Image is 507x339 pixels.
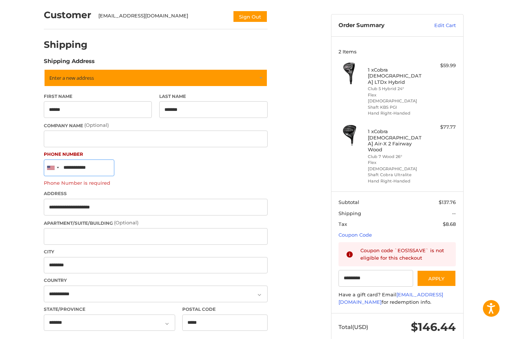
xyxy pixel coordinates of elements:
span: Tax [338,221,347,227]
label: First Name [44,93,152,100]
label: Last Name [159,93,268,100]
li: Shaft Cobra Ultralite [368,172,425,178]
li: Flex [DEMOGRAPHIC_DATA] [368,159,425,172]
label: Phone Number is required [44,180,268,186]
span: Subtotal [338,199,359,205]
h2: Customer [44,9,91,21]
span: Enter a new address [49,75,94,81]
div: Have a gift card? Email for redemption info. [338,291,456,306]
div: Coupon code `EOS15SAVE` is not eligible for this checkout [360,247,449,261]
h4: 1 x Cobra [DEMOGRAPHIC_DATA] Air-X 2 Fairway Wood [368,128,425,152]
legend: Shipping Address [44,57,95,69]
h3: Order Summary [338,22,418,29]
h2: Shipping [44,39,88,50]
input: Gift Certificate or Coupon Code [338,270,413,287]
div: $77.77 [426,124,456,131]
button: Apply [417,270,456,287]
span: $8.68 [443,221,456,227]
label: City [44,249,268,255]
a: Edit Cart [418,22,456,29]
li: Flex [DEMOGRAPHIC_DATA] [368,92,425,104]
label: Postal Code [182,306,268,313]
a: [EMAIL_ADDRESS][DOMAIN_NAME] [338,292,443,305]
label: Address [44,190,268,197]
span: Total (USD) [338,323,368,330]
div: $59.99 [426,62,456,69]
label: Phone Number [44,151,268,158]
a: Coupon Code [338,232,372,238]
li: Club 7 Wood 26° [368,154,425,160]
span: $137.76 [439,199,456,205]
label: Country [44,277,268,284]
span: $146.44 [411,320,456,334]
label: Company Name [44,122,268,129]
label: State/Province [44,306,175,313]
span: Shipping [338,210,361,216]
li: Hand Right-Handed [368,110,425,116]
button: Sign Out [233,10,268,23]
h3: 2 Items [338,49,456,55]
h4: 1 x Cobra [DEMOGRAPHIC_DATA] LTDx Hybrid [368,67,425,85]
li: Shaft KBS PGI [368,104,425,111]
li: Hand Right-Handed [368,178,425,184]
label: Apartment/Suite/Building [44,219,268,227]
div: United States: +1 [44,160,61,176]
a: Enter or select a different address [44,69,268,87]
span: -- [452,210,456,216]
small: (Optional) [114,220,138,226]
div: [EMAIL_ADDRESS][DOMAIN_NAME] [98,12,225,23]
small: (Optional) [84,122,109,128]
li: Club 5 Hybrid 24° [368,86,425,92]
